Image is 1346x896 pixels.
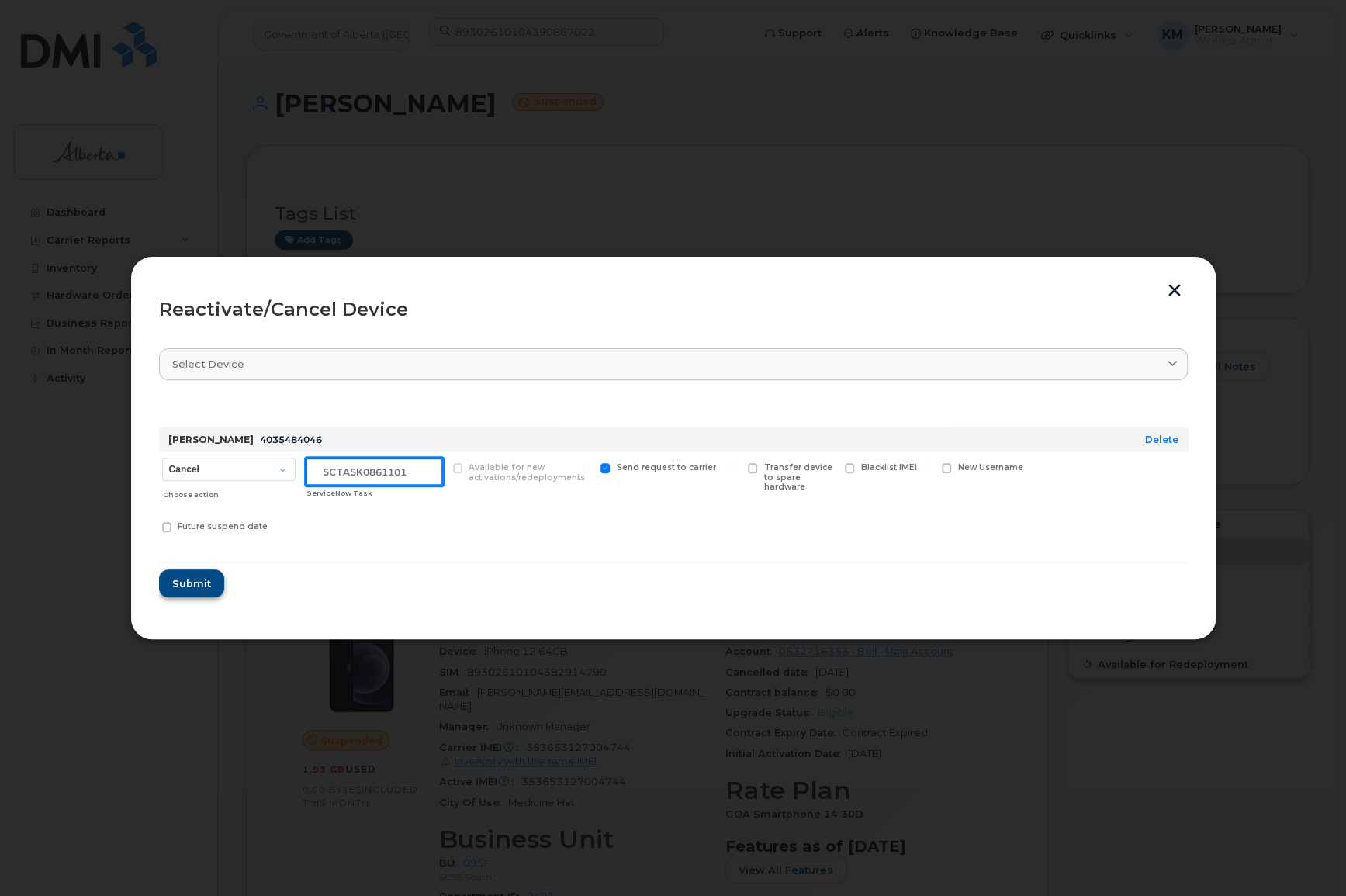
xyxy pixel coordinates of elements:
[469,462,585,483] span: Available for new activations/redeployments
[163,483,295,501] div: Choose action
[763,462,832,493] span: Transfer device to spare hardware
[582,463,590,471] input: Send request to carrier
[178,521,268,531] span: Future suspend date
[923,463,931,471] input: New Username
[434,463,442,471] input: Available for new activations/redeployments
[826,463,834,471] input: Blacklist IMEI
[168,434,254,445] strong: [PERSON_NAME]
[159,348,1188,380] a: Select device
[172,357,244,372] span: Select device
[729,463,737,471] input: Transfer device to spare hardware
[306,458,443,486] input: ServiceNow Task
[306,487,442,500] div: ServiceNow Task
[159,300,1188,319] div: Reactivate/Cancel Device
[616,462,715,472] span: Send request to carrier
[860,462,916,472] span: Blacklist IMEI
[957,462,1022,472] span: New Username
[1145,434,1178,445] a: Delete
[260,434,322,445] span: 4035484046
